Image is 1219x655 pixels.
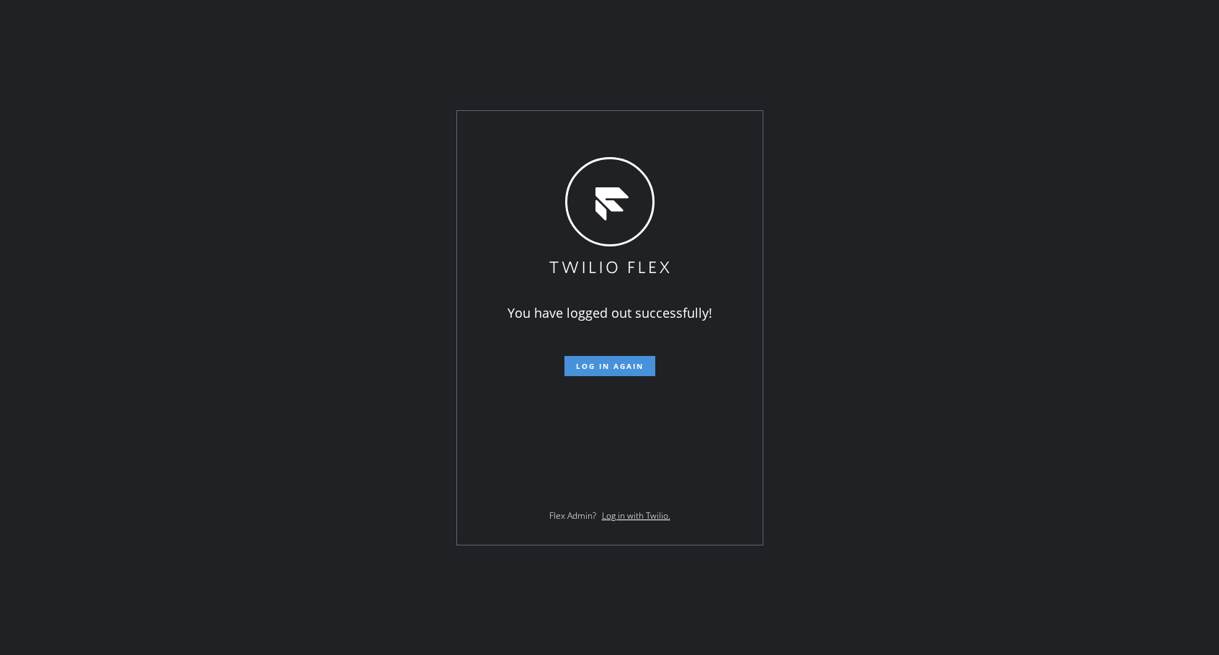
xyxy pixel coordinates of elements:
span: You have logged out successfully! [507,304,712,321]
span: Log in again [576,361,644,371]
a: Log in with Twilio. [602,509,670,522]
span: Flex Admin? [549,509,596,522]
button: Log in again [564,356,655,376]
